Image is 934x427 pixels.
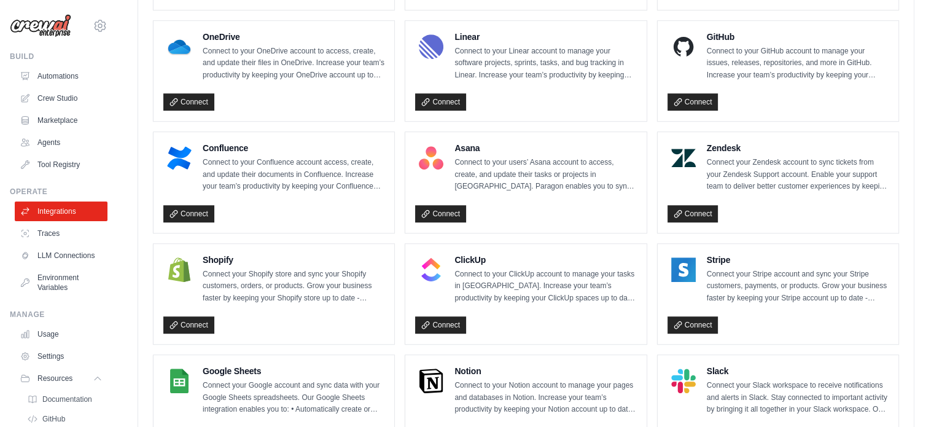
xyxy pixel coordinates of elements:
div: Operate [10,187,107,197]
img: Stripe Logo [671,257,696,282]
a: Connect [415,205,466,222]
a: Marketplace [15,111,107,130]
p: Connect to your Notion account to manage your pages and databases in Notion. Increase your team’s... [454,380,636,416]
span: GitHub [42,414,65,424]
p: Connect your Stripe account and sync your Stripe customers, payments, or products. Grow your busi... [707,268,889,305]
a: Connect [163,205,214,222]
h4: GitHub [707,31,889,43]
button: Resources [15,369,107,388]
p: Connect your Shopify store and sync your Shopify customers, orders, or products. Grow your busine... [203,268,384,305]
img: Slack Logo [671,369,696,393]
h4: Shopify [203,254,384,266]
p: Connect to your users’ Asana account to access, create, and update their tasks or projects in [GE... [454,157,636,193]
a: Automations [15,66,107,86]
p: Connect your Google account and sync data with your Google Sheets spreadsheets. Our Google Sheets... [203,380,384,416]
h4: Slack [707,365,889,377]
p: Connect your Slack workspace to receive notifications and alerts in Slack. Stay connected to impo... [707,380,889,416]
img: Shopify Logo [167,257,192,282]
h4: Stripe [707,254,889,266]
p: Connect to your ClickUp account to manage your tasks in [GEOGRAPHIC_DATA]. Increase your team’s p... [454,268,636,305]
a: Settings [15,347,107,366]
a: Connect [163,93,214,111]
h4: Google Sheets [203,365,384,377]
h4: Linear [454,31,636,43]
a: Tool Registry [15,155,107,174]
img: ClickUp Logo [419,257,443,282]
img: GitHub Logo [671,34,696,59]
img: Linear Logo [419,34,443,59]
h4: Notion [454,365,636,377]
h4: OneDrive [203,31,384,43]
h4: ClickUp [454,254,636,266]
a: Usage [15,324,107,344]
a: Crew Studio [15,88,107,108]
p: Connect to your OneDrive account to access, create, and update their files in OneDrive. Increase ... [203,45,384,82]
a: Connect [415,93,466,111]
div: Manage [10,310,107,319]
a: Documentation [22,391,107,408]
a: Connect [667,205,718,222]
p: Connect your Zendesk account to sync tickets from your Zendesk Support account. Enable your suppo... [707,157,889,193]
p: Connect to your Confluence account access, create, and update their documents in Confluence. Incr... [203,157,384,193]
img: Notion Logo [419,369,443,393]
a: LLM Connections [15,246,107,265]
a: Agents [15,133,107,152]
img: OneDrive Logo [167,34,192,59]
a: Connect [415,316,466,334]
span: Documentation [42,394,92,404]
img: Google Sheets Logo [167,369,192,393]
div: Build [10,52,107,61]
a: Connect [163,316,214,334]
img: Logo [10,14,71,37]
span: Resources [37,374,72,383]
a: Connect [667,93,718,111]
h4: Confluence [203,142,384,154]
h4: Asana [454,142,636,154]
a: Connect [667,316,718,334]
img: Zendesk Logo [671,146,696,170]
h4: Zendesk [707,142,889,154]
a: Environment Variables [15,268,107,297]
p: Connect to your Linear account to manage your software projects, sprints, tasks, and bug tracking... [454,45,636,82]
img: Asana Logo [419,146,443,170]
a: Integrations [15,202,107,221]
a: Traces [15,224,107,243]
img: Confluence Logo [167,146,192,170]
p: Connect to your GitHub account to manage your issues, releases, repositories, and more in GitHub.... [707,45,889,82]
